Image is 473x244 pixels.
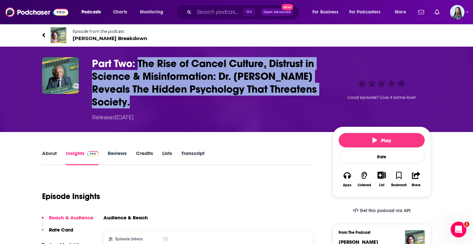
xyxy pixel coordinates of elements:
[103,214,148,221] h3: Audience & Reach
[260,8,294,16] button: Open AdvancedNew
[181,150,205,165] a: Transcript
[136,150,153,165] a: Credits
[73,35,147,41] span: [PERSON_NAME] Breakdown
[42,150,57,165] a: About
[379,183,384,187] div: List
[391,183,407,187] div: Bookmark
[390,7,414,17] button: open menu
[194,7,243,17] input: Search podcasts, credits, & more...
[345,7,390,17] button: open menu
[73,29,147,34] span: Episode from the podcast
[113,8,127,17] span: Charts
[162,150,172,165] a: Lists
[375,171,388,179] button: Show More Button
[308,7,347,17] button: open menu
[92,114,134,122] div: Released [DATE]
[408,167,425,191] button: Share
[140,8,163,17] span: Monitoring
[450,5,464,19] button: Show profile menu
[5,6,68,18] img: Podchaser - Follow, Share and Rate Podcasts
[432,7,442,18] a: Show notifications dropdown
[450,5,464,19] span: Logged in as brookefortierpr
[464,222,469,227] span: 1
[372,137,391,144] span: Play
[109,7,131,17] a: Charts
[339,150,425,164] div: Rate
[349,8,381,17] span: For Podcasters
[42,57,79,94] img: Part Two: The Rise of Cancel Culture, Distrust in Science & Misinformation: Dr. Steven Pinker Rev...
[49,227,73,233] p: Rate Card
[348,203,416,219] a: Get this podcast via API
[77,7,109,17] button: open menu
[348,95,416,100] span: Good episode? Give it some love!
[312,8,338,17] span: For Business
[450,5,464,19] img: User Profile
[339,230,419,235] h3: From The Podcast
[343,183,351,187] div: Apps
[42,191,100,201] h1: Episode Insights
[360,208,411,213] span: Get this podcast via API
[87,151,99,156] img: Podchaser Pro
[390,167,407,191] button: Bookmark
[416,7,427,18] a: Show notifications dropdown
[339,167,356,191] button: Apps
[182,5,305,20] div: Search podcasts, credits, & more...
[66,150,99,165] a: InsightsPodchaser Pro
[108,150,127,165] a: Reviews
[373,167,390,191] div: Show More ButtonList
[42,27,236,43] a: Mayim Bialik's BreakdownEpisode from the podcast[PERSON_NAME] Breakdown
[339,133,425,147] button: Play
[243,8,255,16] span: ⌘ K
[135,7,172,17] button: open menu
[92,57,322,108] h3: Part Two: The Rise of Cancel Culture, Distrust in Science & Misinformation: Dr. Steven Pinker Rev...
[395,8,406,17] span: More
[115,237,143,241] h2: Episode Listens
[49,214,93,221] p: Reach & Audience
[282,4,293,10] span: New
[412,183,420,187] div: Share
[358,183,371,187] div: Listened
[81,8,101,17] span: Podcasts
[42,227,73,239] button: Rate Card
[42,214,93,227] button: Reach & Audience
[356,167,373,191] button: Listened
[451,222,466,237] iframe: Intercom live chat
[51,27,66,43] img: Mayim Bialik's Breakdown
[263,11,291,14] span: Open Advanced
